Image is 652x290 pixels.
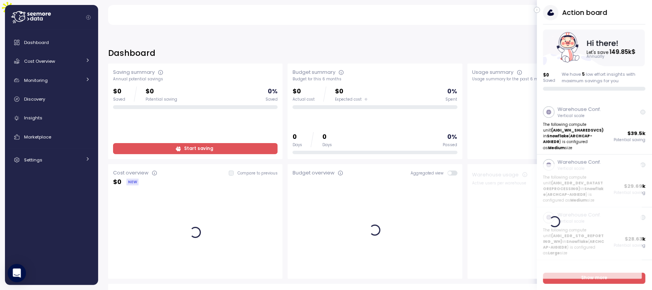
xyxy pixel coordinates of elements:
p: Saved [544,78,556,83]
div: Budget overview [293,169,335,177]
div: Usage summary for the past 6 months [472,77,637,82]
p: $0 [113,86,125,97]
h2: Dashboard [108,48,155,59]
a: Cost Overview [8,54,95,69]
span: 5 [582,71,585,77]
div: Saving summary [113,68,155,76]
div: Potential saving [146,97,177,102]
text: Annually [587,54,605,59]
strong: Medium [548,145,565,150]
p: 0 % [448,86,458,97]
p: Compare to previous [238,171,278,176]
div: Saved [265,97,278,102]
span: Dashboard [24,39,49,46]
a: Dashboard [8,35,95,50]
span: Aggregated view [411,171,448,176]
strong: (AIGI_WH_SHAREDSVCS) [552,128,604,133]
div: Passed [443,142,458,148]
p: $ 0 [113,177,121,187]
button: Collapse navigation [84,15,93,20]
a: Warehouse Conf.Vertical scaleThe following compute unit(AIGI_WH_SHAREDSVCS)inSnowflake(ARCHCAP-AI... [537,102,652,155]
p: Potential saving [614,137,646,143]
div: Usage summary [472,68,514,76]
h3: Action board [562,8,607,17]
a: Monitoring [8,73,95,88]
div: Days [322,142,332,148]
p: $0 [335,86,367,97]
div: Budget for this 6 months [293,77,457,82]
span: Expected cost [335,97,362,102]
strong: ARCHCAP-AIGIEDR [544,134,593,144]
p: Warehouse Conf. [558,158,601,166]
div: Budget summary [293,68,335,76]
div: Annual potential savings [113,77,278,82]
div: Spent [446,97,458,102]
p: 0 % [268,86,278,97]
span: Settings [24,157,42,163]
text: Let's save [587,48,636,56]
a: Insights [8,111,95,126]
p: $0 [293,86,315,97]
p: The following compute unit in ( ) is configured as size [544,122,605,151]
p: Warehouse Conf. [558,106,601,113]
div: We have low effort insights with maximum savings for you [562,71,646,84]
span: Marketplace [24,134,51,140]
p: Vertical scale [558,113,601,119]
div: Saved [113,97,125,102]
span: Monitoring [24,77,48,83]
strong: Snowflake [547,134,569,138]
p: $0 [146,86,177,97]
p: 0 % [448,132,458,142]
a: Marketplace [8,129,95,145]
div: Days [293,142,302,148]
div: Cost overview [113,169,149,177]
p: $ 39.5k [628,130,646,137]
div: Open Intercom Messenger [8,264,26,282]
div: NEW [126,179,139,186]
p: $ 0 [544,72,556,78]
tspan: 149.85k $ [610,48,636,56]
span: Discovery [24,96,45,102]
div: Actual cost [293,97,315,102]
span: Start saving [184,143,213,154]
p: 0 [322,132,332,142]
a: Start saving [113,143,278,154]
span: Cost Overview [24,58,55,64]
a: Discovery [8,91,95,107]
span: Insights [24,115,42,121]
p: 0 [293,132,302,142]
a: Warehouse Conf.Vertical scaleThe following compute unit(AIGI_EDR_DEV_DATASTOREPROCESSING)inSnowfl... [537,155,652,207]
a: Settings [8,152,95,168]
